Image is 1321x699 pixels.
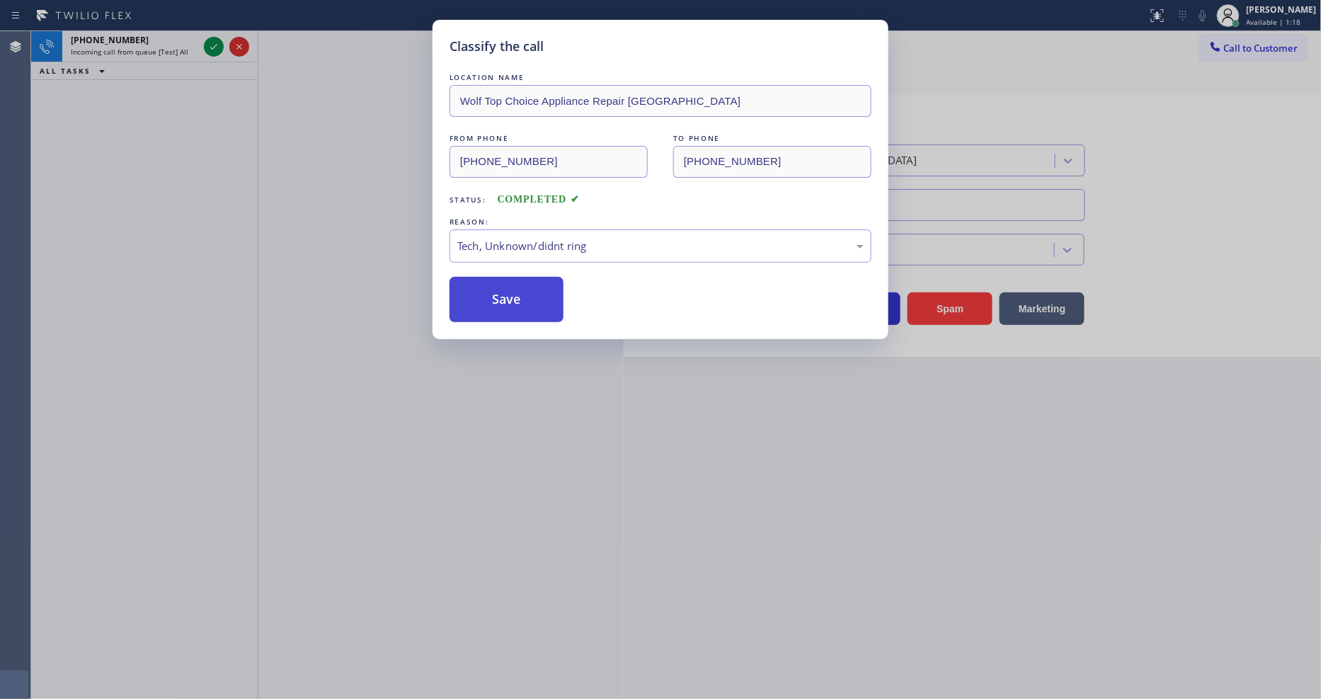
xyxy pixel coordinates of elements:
button: Save [450,277,564,322]
input: From phone [450,146,648,178]
input: To phone [673,146,871,178]
div: LOCATION NAME [450,70,871,85]
div: Tech, Unknown/didnt ring [457,238,864,254]
div: FROM PHONE [450,131,648,146]
span: Status: [450,195,486,205]
div: REASON: [450,215,871,229]
h5: Classify the call [450,37,544,56]
div: TO PHONE [673,131,871,146]
span: COMPLETED [498,194,580,205]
